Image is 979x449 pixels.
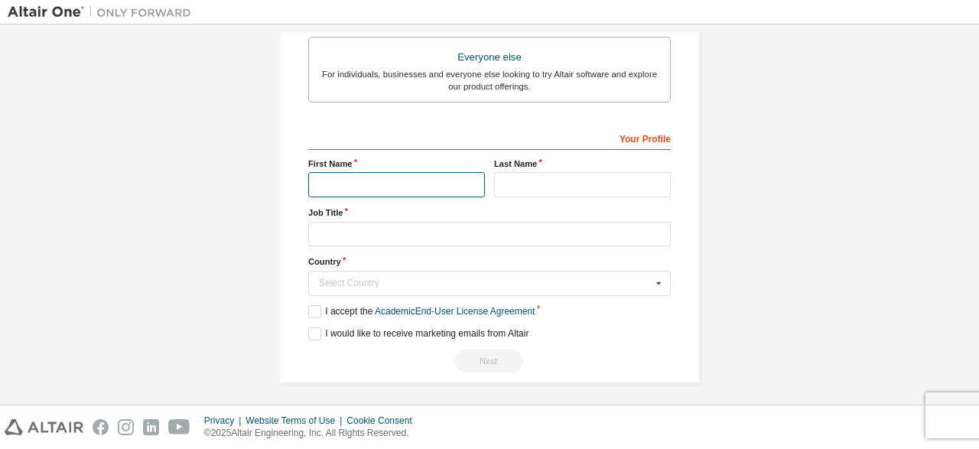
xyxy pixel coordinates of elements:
[8,5,199,20] img: Altair One
[308,305,535,318] label: I accept the
[93,419,109,435] img: facebook.svg
[308,158,485,170] label: First Name
[346,415,421,427] div: Cookie Consent
[168,419,190,435] img: youtube.svg
[143,419,159,435] img: linkedin.svg
[246,415,346,427] div: Website Terms of Use
[308,327,529,340] label: I would like to receive marketing emails from Altair
[318,47,661,68] div: Everyone else
[308,207,671,219] label: Job Title
[204,415,246,427] div: Privacy
[308,255,671,268] label: Country
[204,427,421,440] p: © 2025 Altair Engineering, Inc. All Rights Reserved.
[5,419,83,435] img: altair_logo.svg
[318,68,661,93] div: For individuals, businesses and everyone else looking to try Altair software and explore our prod...
[319,278,652,288] div: Select Country
[118,419,134,435] img: instagram.svg
[375,306,535,317] a: Academic End-User License Agreement
[308,125,671,150] div: Your Profile
[308,350,671,373] div: Read and acccept EULA to continue
[494,158,671,170] label: Last Name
